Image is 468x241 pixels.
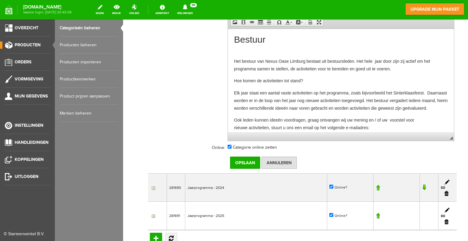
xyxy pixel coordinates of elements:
span: Instellingen [15,123,43,128]
a: Verwijderen [321,172,325,176]
a: upgrade mijn pakket [405,3,464,15]
span: Handleidingen [15,140,48,145]
a: Meldingen95 [174,3,197,16]
span: Orders [15,59,31,65]
span: Producten [15,42,41,48]
a: Categorieën beheren [60,19,118,37]
span: Mijn gegevens [15,94,48,99]
strong: [DOMAIN_NAME] [23,5,72,9]
span: Overzicht [15,25,38,30]
a: Producten [317,194,322,199]
span: Koppelingen [15,157,44,162]
a: Producten importeren [60,54,118,71]
input: Annuleren [138,137,174,149]
a: Assistent [152,3,173,16]
label: Online? [211,165,224,171]
span: Sleep om te herschalen [327,117,330,120]
a: online [126,3,143,16]
a: Vernieuwen [42,213,54,224]
td: 281691 [44,182,62,211]
span: Vormgeving [15,76,43,82]
td: Jaarprogramma - 2025 [62,182,204,211]
input: Expand [27,166,32,171]
a: bekijk [108,3,125,16]
a: Merken beheren [60,105,118,122]
a: Bewerken [321,188,326,193]
label: Categorie online zetten [110,125,154,131]
span: Uitloggen [15,174,38,179]
a: Producten beheren [60,37,118,54]
label: Online? [211,193,224,199]
td: Jaarprogramma - 2024 [62,154,204,182]
a: Product prijzen aanpassen [60,88,118,105]
span: laatste login: [DATE] 20:45:08 [23,11,72,14]
span: 95 [190,3,197,7]
a: wijzig [92,3,108,16]
a: Verwijderen [321,200,325,205]
th: Online: [44,123,105,134]
iframe: Tekstverwerker, ctl00_ContentPlaceHolder1_rgCategory_ctl00_ctl06_Detail10_ctl05_CategoryForm1_rdP... [105,9,331,113]
a: Bewerken [321,160,326,165]
input: Subcategorie toevoegen [27,213,39,224]
div: © Starteenwinkel B.V. [4,231,46,237]
a: Producten [317,165,322,171]
td: 281690 [44,154,62,182]
input: Expand [27,194,32,199]
a: Productkenmerken [60,71,118,88]
input: Opslaan [107,137,137,149]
